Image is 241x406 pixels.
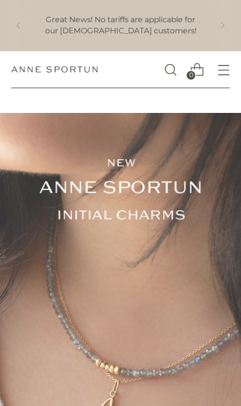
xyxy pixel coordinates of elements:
[40,14,201,37] a: Great News! No tariffs are applicable for our [DEMOGRAPHIC_DATA] customers!
[187,71,195,80] span: 0
[158,57,183,82] a: Open search modal
[11,66,98,72] a: Anne Sportun Fine Jewellery
[211,57,236,82] button: Open menu modal
[184,57,209,82] a: Open cart modal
